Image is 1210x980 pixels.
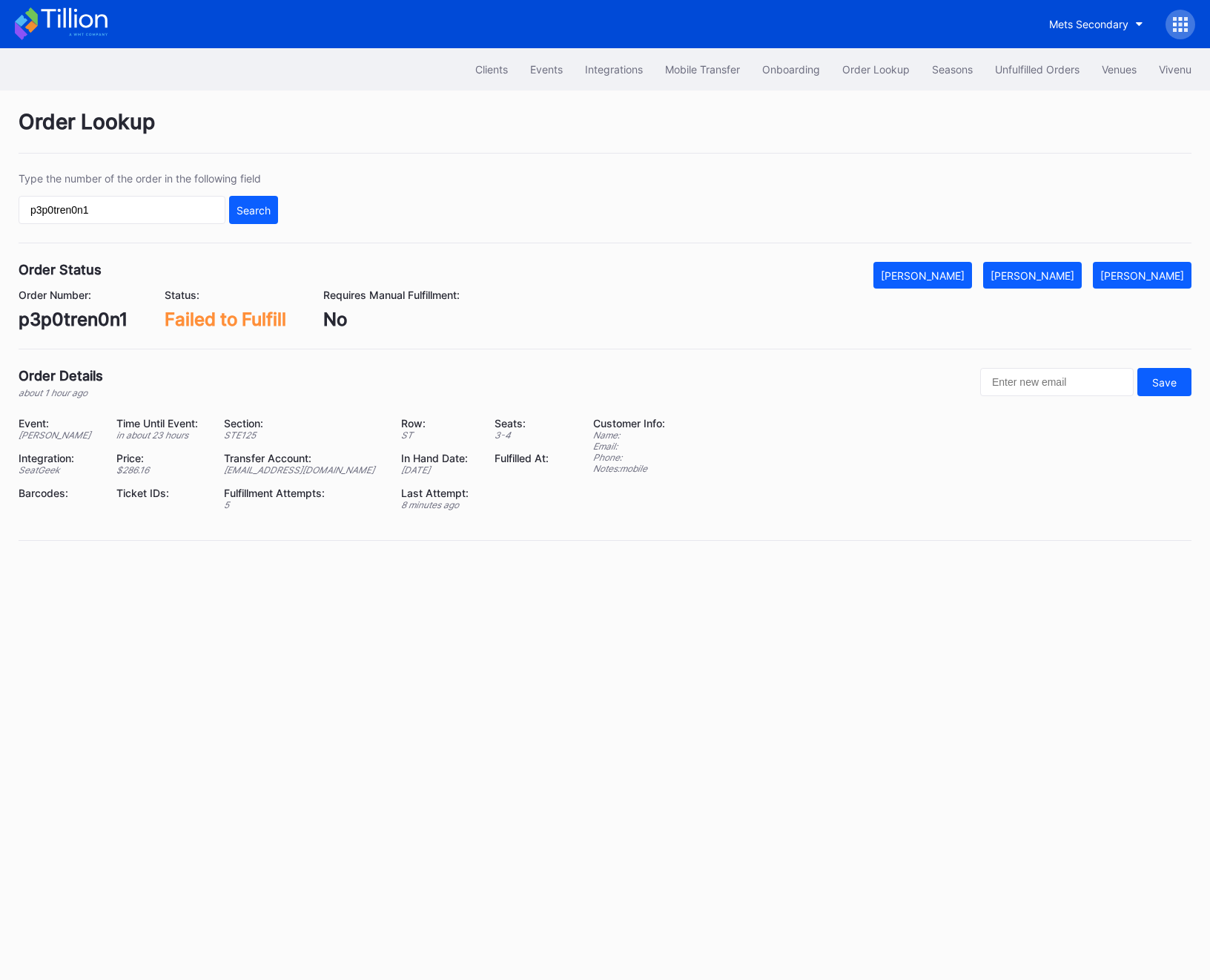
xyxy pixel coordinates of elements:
button: Unfulfilled Orders [984,56,1091,83]
div: Requires Manual Fulfillment: [323,289,460,301]
div: Failed to Fulfill [165,309,286,330]
button: Order Lookup [831,56,921,83]
div: about 1 hour ago [19,387,103,398]
div: p3p0tren0n1 [19,309,128,330]
input: Enter new email [980,368,1134,396]
button: [PERSON_NAME] [873,262,972,289]
div: Seasons [932,63,973,76]
button: Search [229,196,278,224]
div: Mobile Transfer [665,63,740,76]
button: Onboarding [751,56,831,83]
button: Mets Secondary [1038,10,1154,38]
div: Fulfillment Attempts: [224,487,382,499]
div: 8 minutes ago [401,499,476,510]
button: [PERSON_NAME] [983,262,1082,289]
div: Row: [401,417,476,430]
div: 3 - 4 [495,430,556,441]
div: Events [530,63,563,76]
div: [PERSON_NAME] [19,430,98,441]
div: Order Status [19,262,102,277]
div: Mets Secondary [1049,18,1128,30]
div: Save [1152,376,1177,389]
div: Order Lookup [19,109,1191,154]
button: Venues [1091,56,1148,83]
div: $ 286.16 [116,464,205,476]
div: Barcodes: [19,487,98,499]
div: Unfulfilled Orders [995,63,1080,76]
button: Seasons [921,56,984,83]
div: Search [237,204,271,217]
div: Vivenu [1159,63,1191,76]
div: Customer Info: [593,417,665,430]
div: STE125 [224,430,382,441]
div: Phone: [593,452,665,463]
div: Status: [165,289,286,301]
button: Integrations [574,56,654,83]
div: [EMAIL_ADDRESS][DOMAIN_NAME] [224,464,382,476]
div: Order Number: [19,289,128,301]
div: Seats: [495,417,556,430]
div: in about 23 hours [116,430,205,441]
div: Price: [116,452,205,464]
div: Name: [593,430,665,441]
div: Ticket IDs: [116,487,205,499]
div: Type the number of the order in the following field [19,172,278,185]
div: Integration: [19,452,98,464]
div: Order Lookup [842,63,910,76]
button: Vivenu [1148,56,1203,83]
div: SeatGeek [19,464,98,476]
div: Transfer Account: [224,452,382,464]
button: Clients [464,56,519,83]
button: [PERSON_NAME] [1093,262,1191,289]
input: GT59662 [19,196,225,224]
div: Time Until Event: [116,417,205,430]
div: Last Attempt: [401,487,476,499]
div: Clients [475,63,508,76]
div: [DATE] [401,464,476,476]
div: 5 [224,499,382,510]
div: Section: [224,417,382,430]
div: Venues [1102,63,1137,76]
div: Notes: mobile [593,463,665,474]
button: Mobile Transfer [654,56,751,83]
div: Email: [593,441,665,452]
button: Save [1137,368,1191,396]
div: [PERSON_NAME] [881,269,965,282]
div: Onboarding [762,63,820,76]
div: In Hand Date: [401,452,476,464]
div: ST [401,430,476,441]
button: Events [519,56,574,83]
div: Fulfilled At: [495,452,556,464]
div: No [323,309,460,330]
div: [PERSON_NAME] [1100,269,1184,282]
div: Integrations [585,63,643,76]
div: Order Details [19,368,103,384]
div: Event: [19,417,98,430]
div: [PERSON_NAME] [991,269,1074,282]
